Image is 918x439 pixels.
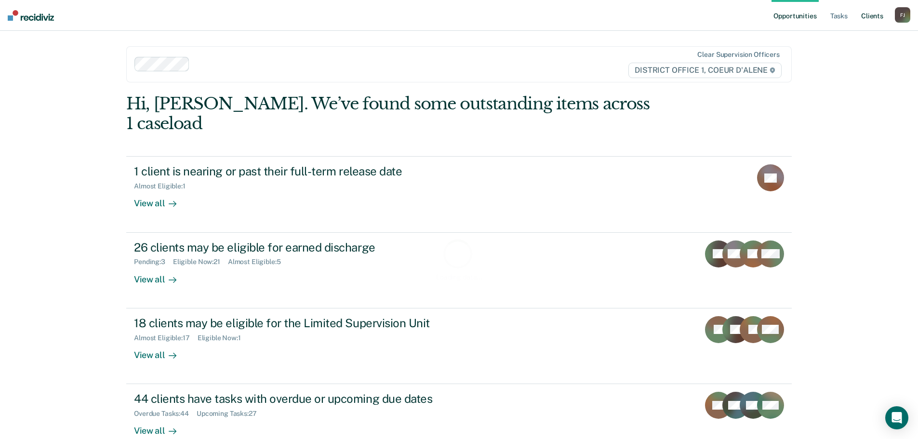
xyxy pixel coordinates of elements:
[436,273,482,281] div: Loading data...
[895,7,910,23] button: FJ
[895,7,910,23] div: F J
[697,51,779,59] div: Clear supervision officers
[885,406,908,429] div: Open Intercom Messenger
[134,418,188,437] div: View all
[628,63,782,78] span: DISTRICT OFFICE 1, COEUR D'ALENE
[8,10,54,21] img: Recidiviz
